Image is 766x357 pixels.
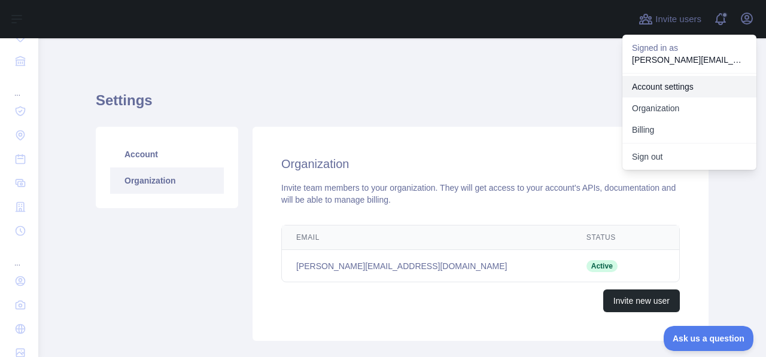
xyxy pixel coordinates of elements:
[622,97,756,119] a: Organization
[632,42,747,54] p: Signed in as
[110,167,224,194] a: Organization
[282,225,572,250] th: Email
[622,76,756,97] a: Account settings
[622,146,756,167] button: Sign out
[664,326,754,351] iframe: Toggle Customer Support
[632,54,747,66] p: [PERSON_NAME][EMAIL_ADDRESS][DOMAIN_NAME]
[110,141,224,167] a: Account
[281,155,680,172] h2: Organization
[636,10,704,29] button: Invite users
[281,182,680,206] div: Invite team members to your organization. They will get access to your account's APIs, documentat...
[96,91,709,120] h1: Settings
[603,289,680,312] button: Invite new user
[282,250,572,282] td: [PERSON_NAME][EMAIL_ADDRESS][DOMAIN_NAME]
[622,119,756,141] button: Billing
[586,260,618,272] span: Active
[10,74,29,98] div: ...
[655,13,701,26] span: Invite users
[572,225,645,250] th: Status
[10,244,29,268] div: ...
